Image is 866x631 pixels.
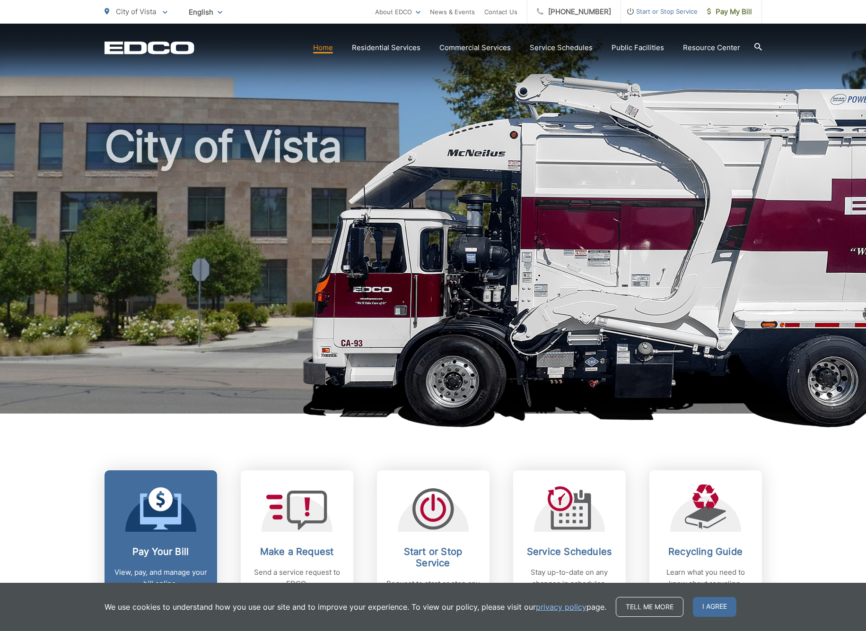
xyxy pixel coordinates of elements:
a: Commercial Services [439,42,511,53]
a: Home [313,42,333,53]
a: News & Events [430,6,475,17]
a: Service Schedules [530,42,593,53]
span: English [182,4,229,20]
h2: Recycling Guide [659,546,752,557]
a: Public Facilities [612,42,664,53]
p: We use cookies to understand how you use our site and to improve your experience. To view our pol... [105,601,606,613]
a: Recycling Guide Learn what you need to know about recycling. [649,470,762,615]
h2: Make a Request [250,546,344,557]
h2: Service Schedules [523,546,616,557]
span: Pay My Bill [707,6,752,17]
a: Service Schedules Stay up-to-date on any changes in schedules. [513,470,626,615]
span: I agree [693,597,736,617]
a: Resource Center [683,42,740,53]
a: Tell me more [616,597,683,617]
a: Pay Your Bill View, pay, and manage your bill online. [105,470,217,615]
p: Learn what you need to know about recycling. [659,567,752,589]
span: City of Vista [116,7,156,16]
h2: Start or Stop Service [386,546,480,569]
p: Send a service request to EDCO. [250,567,344,589]
a: About EDCO [375,6,420,17]
p: Stay up-to-date on any changes in schedules. [523,567,616,589]
h1: City of Vista [105,123,762,422]
p: View, pay, and manage your bill online. [114,567,208,589]
p: Request to start or stop any EDCO services. [386,578,480,601]
a: privacy policy [536,601,586,613]
a: Residential Services [352,42,420,53]
h2: Pay Your Bill [114,546,208,557]
a: Make a Request Send a service request to EDCO. [241,470,353,615]
a: EDCD logo. Return to the homepage. [105,41,194,54]
a: Contact Us [484,6,517,17]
